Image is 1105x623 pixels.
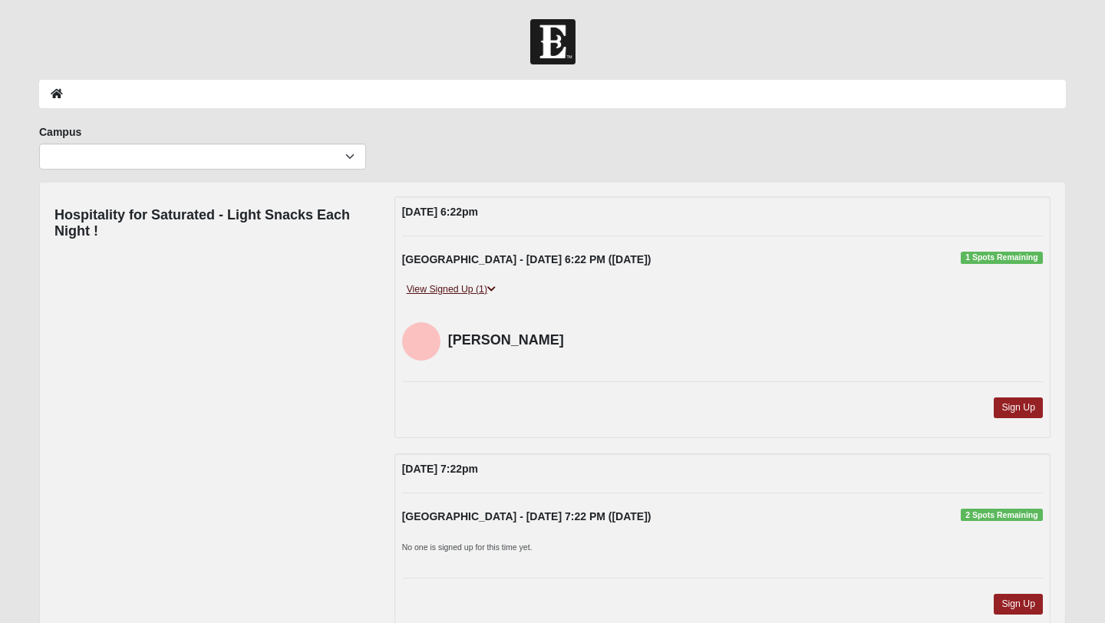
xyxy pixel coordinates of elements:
strong: [GEOGRAPHIC_DATA] - [DATE] 6:22 PM ([DATE]) [402,253,651,265]
h4: [PERSON_NAME] [448,332,600,349]
strong: [DATE] 7:22pm [402,463,478,475]
strong: [GEOGRAPHIC_DATA] - [DATE] 7:22 PM ([DATE]) [402,510,651,522]
a: Sign Up [994,397,1043,418]
span: 1 Spots Remaining [961,252,1043,264]
small: No one is signed up for this time yet. [402,542,533,552]
h4: Hospitality for Saturated - Light Snacks Each Night ! [54,207,371,240]
label: Campus [39,124,81,140]
a: View Signed Up (1) [402,282,500,298]
img: Teresa Lewis [402,322,440,361]
img: Church of Eleven22 Logo [530,19,576,64]
a: Sign Up [994,594,1043,615]
strong: [DATE] 6:22pm [402,206,478,218]
span: 2 Spots Remaining [961,509,1043,521]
